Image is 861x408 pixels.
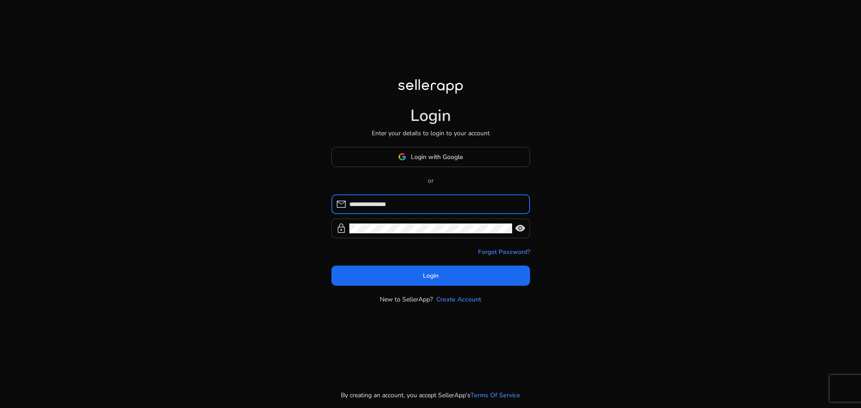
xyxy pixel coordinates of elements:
img: google-logo.svg [398,153,406,161]
button: Login with Google [331,147,530,167]
a: Create Account [436,295,481,304]
p: New to SellerApp? [380,295,433,304]
span: mail [336,199,347,210]
a: Forgot Password? [478,247,530,257]
h1: Login [410,106,451,125]
span: Login with Google [411,152,463,162]
span: Login [423,271,439,280]
a: Terms Of Service [470,391,520,400]
span: lock [336,223,347,234]
button: Login [331,266,530,286]
span: visibility [515,223,526,234]
p: or [331,176,530,185]
p: Enter your details to login to your account [372,129,490,138]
